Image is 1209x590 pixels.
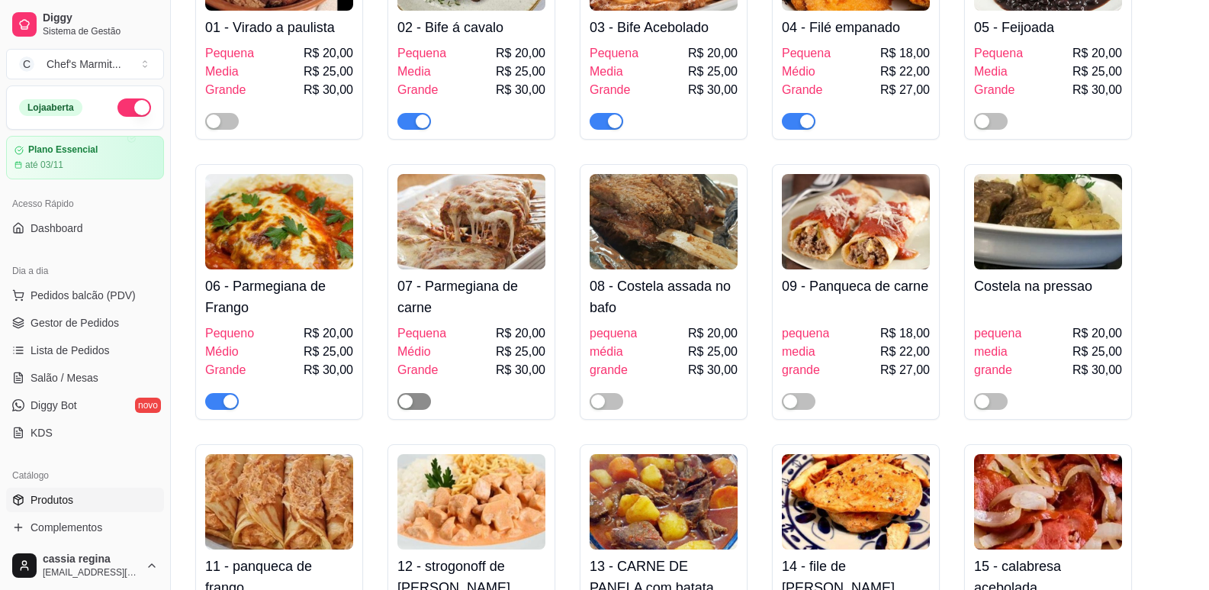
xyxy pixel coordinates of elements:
[496,44,545,63] span: R$ 20,00
[31,425,53,440] span: KDS
[6,192,164,216] div: Acesso Rápido
[590,44,638,63] span: Pequena
[205,276,353,318] h4: 06 - Parmegiana de Frango
[1072,343,1122,361] span: R$ 25,00
[31,492,73,508] span: Produtos
[6,515,164,540] a: Complementos
[1072,324,1122,343] span: R$ 20,00
[590,454,738,550] img: product-image
[397,174,545,269] img: product-image
[205,343,239,361] span: Médio
[397,276,545,318] h4: 07 - Parmegiana de carne
[205,361,246,379] span: Grande
[974,324,1021,343] span: pequena
[397,17,545,38] h4: 02 - Bife á cavalo
[205,454,353,550] img: product-image
[304,324,353,343] span: R$ 20,00
[782,44,831,63] span: Pequena
[6,311,164,335] a: Gestor de Pedidos
[28,144,98,156] article: Plano Essencial
[974,343,1008,361] span: media
[496,81,545,99] span: R$ 30,00
[6,463,164,488] div: Catálogo
[880,63,930,81] span: R$ 22,00
[397,63,431,81] span: Media
[496,361,545,379] span: R$ 30,00
[304,63,353,81] span: R$ 25,00
[6,393,164,418] a: Diggy Botnovo
[688,63,738,81] span: R$ 25,00
[31,221,83,236] span: Dashboard
[205,324,254,343] span: Pequeno
[43,553,140,566] span: cassia regina
[688,361,738,379] span: R$ 30,00
[6,366,164,390] a: Salão / Mesas
[6,49,164,79] button: Select a team
[205,81,246,99] span: Grande
[880,324,930,343] span: R$ 18,00
[304,343,353,361] span: R$ 25,00
[304,81,353,99] span: R$ 30,00
[782,324,829,343] span: pequena
[43,566,140,579] span: [EMAIL_ADDRESS][DOMAIN_NAME]
[31,520,102,535] span: Complementos
[590,361,628,379] span: grande
[974,276,1122,297] h4: Costela na pressao
[6,488,164,512] a: Produtos
[31,398,77,413] span: Diggy Bot
[496,324,545,343] span: R$ 20,00
[397,361,438,379] span: Grande
[496,63,545,81] span: R$ 25,00
[880,81,930,99] span: R$ 27,00
[397,343,431,361] span: Médio
[117,98,151,117] button: Alterar Status
[688,324,738,343] span: R$ 20,00
[590,63,623,81] span: Media
[31,315,119,330] span: Gestor de Pedidos
[880,361,930,379] span: R$ 27,00
[31,343,110,358] span: Lista de Pedidos
[782,276,930,297] h4: 09 - Panqueca de carne
[782,17,930,38] h4: 04 - Filé empanado
[43,25,158,37] span: Sistema de Gestão
[688,44,738,63] span: R$ 20,00
[6,136,164,179] a: Plano Essencialaté 03/11
[47,56,121,72] div: Chef's Marmit ...
[1072,361,1122,379] span: R$ 30,00
[974,174,1122,269] img: product-image
[25,159,63,171] article: até 03/11
[19,56,34,72] span: C
[43,11,158,25] span: Diggy
[397,454,545,550] img: product-image
[6,547,164,584] button: cassia regina[EMAIL_ADDRESS][DOMAIN_NAME]
[880,343,930,361] span: R$ 22,00
[782,454,930,550] img: product-image
[590,17,738,38] h4: 03 - Bife Acebolado
[782,81,822,99] span: Grande
[590,324,637,343] span: pequena
[880,44,930,63] span: R$ 18,00
[590,276,738,318] h4: 08 - Costela assada no bafo
[974,81,1014,99] span: Grande
[304,44,353,63] span: R$ 20,00
[6,283,164,308] button: Pedidos balcão (PDV)
[1072,44,1122,63] span: R$ 20,00
[6,421,164,445] a: KDS
[397,81,438,99] span: Grande
[974,454,1122,550] img: product-image
[974,63,1008,81] span: Media
[688,343,738,361] span: R$ 25,00
[19,99,82,116] div: Loja aberta
[6,338,164,363] a: Lista de Pedidos
[974,17,1122,38] h4: 05 - Feijoada
[974,44,1023,63] span: Pequena
[205,174,353,269] img: product-image
[205,17,353,38] h4: 01 - Virado a paulista
[782,174,930,269] img: product-image
[6,216,164,240] a: Dashboard
[397,44,446,63] span: Pequena
[205,63,239,81] span: Media
[304,361,353,379] span: R$ 30,00
[397,324,446,343] span: Pequena
[590,174,738,269] img: product-image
